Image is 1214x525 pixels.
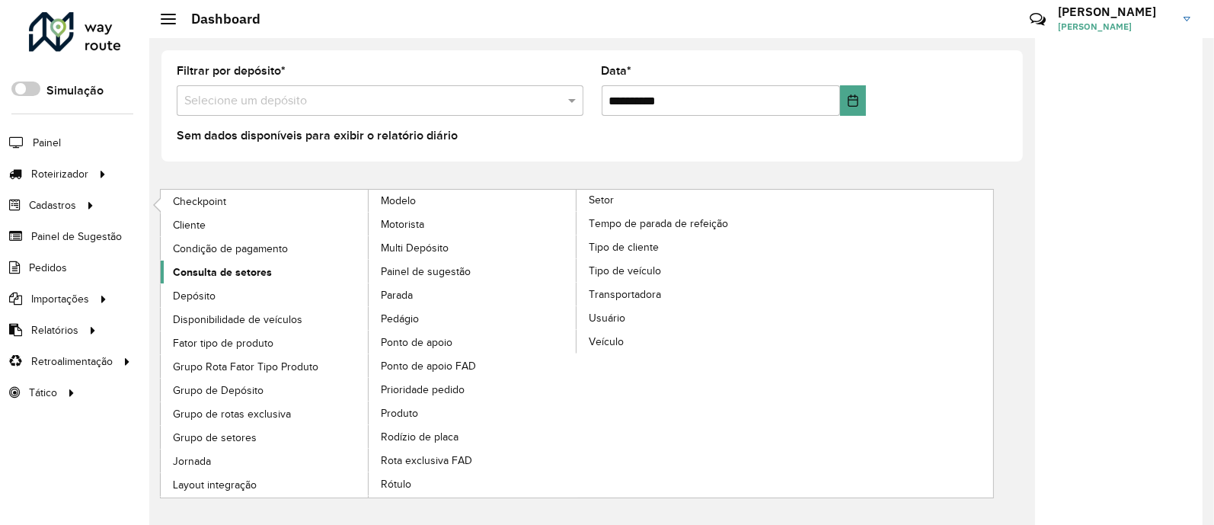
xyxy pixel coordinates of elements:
[31,354,113,370] span: Retroalimentação
[369,283,577,306] a: Parada
[173,194,226,210] span: Checkpoint
[589,334,624,350] span: Veículo
[381,429,458,445] span: Rodízio de placa
[161,190,369,213] a: Checkpoint
[589,216,728,232] span: Tempo de parada de refeição
[1021,3,1054,36] a: Contato Rápido
[31,322,78,338] span: Relatórios
[173,312,302,328] span: Disponibilidade de veículos
[577,235,785,258] a: Tipo de cliente
[369,378,577,401] a: Prioridade pedido
[31,166,88,182] span: Roteirizador
[173,359,318,375] span: Grupo Rota Fator Tipo Produto
[381,405,418,421] span: Produto
[1058,5,1172,19] h3: [PERSON_NAME]
[177,62,286,80] label: Filtrar por depósito
[161,379,369,402] a: Grupo de Depósito
[589,192,614,208] span: Setor
[589,287,661,303] span: Transportadora
[31,229,122,245] span: Painel de Sugestão
[369,213,577,235] a: Motorista
[577,283,785,306] a: Transportadora
[381,453,472,469] span: Rota exclusiva FAD
[173,335,273,351] span: Fator tipo de produto
[161,402,369,425] a: Grupo de rotas exclusiva
[381,476,411,492] span: Rótulo
[369,472,577,495] a: Rótulo
[173,383,264,399] span: Grupo de Depósito
[369,331,577,354] a: Ponto de apoio
[381,287,413,303] span: Parada
[29,385,57,401] span: Tático
[589,239,659,255] span: Tipo de cliente
[29,197,76,213] span: Cadastros
[161,308,369,331] a: Disponibilidade de veículos
[577,306,785,329] a: Usuário
[173,430,257,446] span: Grupo de setores
[176,11,260,27] h2: Dashboard
[46,82,104,100] label: Simulação
[369,402,577,424] a: Produto
[161,426,369,449] a: Grupo de setores
[1058,20,1172,34] span: [PERSON_NAME]
[173,288,216,304] span: Depósito
[161,284,369,307] a: Depósito
[602,62,632,80] label: Data
[161,213,369,236] a: Cliente
[161,355,369,378] a: Grupo Rota Fator Tipo Produto
[173,264,272,280] span: Consulta de setores
[381,382,465,398] span: Prioridade pedido
[369,425,577,448] a: Rodízio de placa
[381,216,424,232] span: Motorista
[840,85,866,116] button: Choose Date
[173,406,291,422] span: Grupo de rotas exclusiva
[173,453,211,469] span: Jornada
[369,260,577,283] a: Painel de sugestão
[589,310,625,326] span: Usuário
[577,212,785,235] a: Tempo de parada de refeição
[173,217,206,233] span: Cliente
[381,264,471,280] span: Painel de sugestão
[381,311,419,327] span: Pedágio
[577,330,785,353] a: Veículo
[177,126,458,145] label: Sem dados disponíveis para exibir o relatório diário
[161,237,369,260] a: Condição de pagamento
[381,358,476,374] span: Ponto de apoio FAD
[161,331,369,354] a: Fator tipo de produto
[381,193,416,209] span: Modelo
[369,449,577,472] a: Rota exclusiva FAD
[29,260,67,276] span: Pedidos
[33,135,61,151] span: Painel
[161,261,369,283] a: Consulta de setores
[369,307,577,330] a: Pedágio
[161,473,369,496] a: Layout integração
[381,240,449,256] span: Multi Depósito
[173,477,257,493] span: Layout integração
[161,450,369,472] a: Jornada
[577,259,785,282] a: Tipo de veículo
[369,236,577,259] a: Multi Depósito
[31,291,89,307] span: Importações
[381,335,452,351] span: Ponto de apoio
[369,190,785,498] a: Setor
[173,241,288,257] span: Condição de pagamento
[589,263,661,279] span: Tipo de veículo
[369,354,577,377] a: Ponto de apoio FAD
[161,190,577,498] a: Modelo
